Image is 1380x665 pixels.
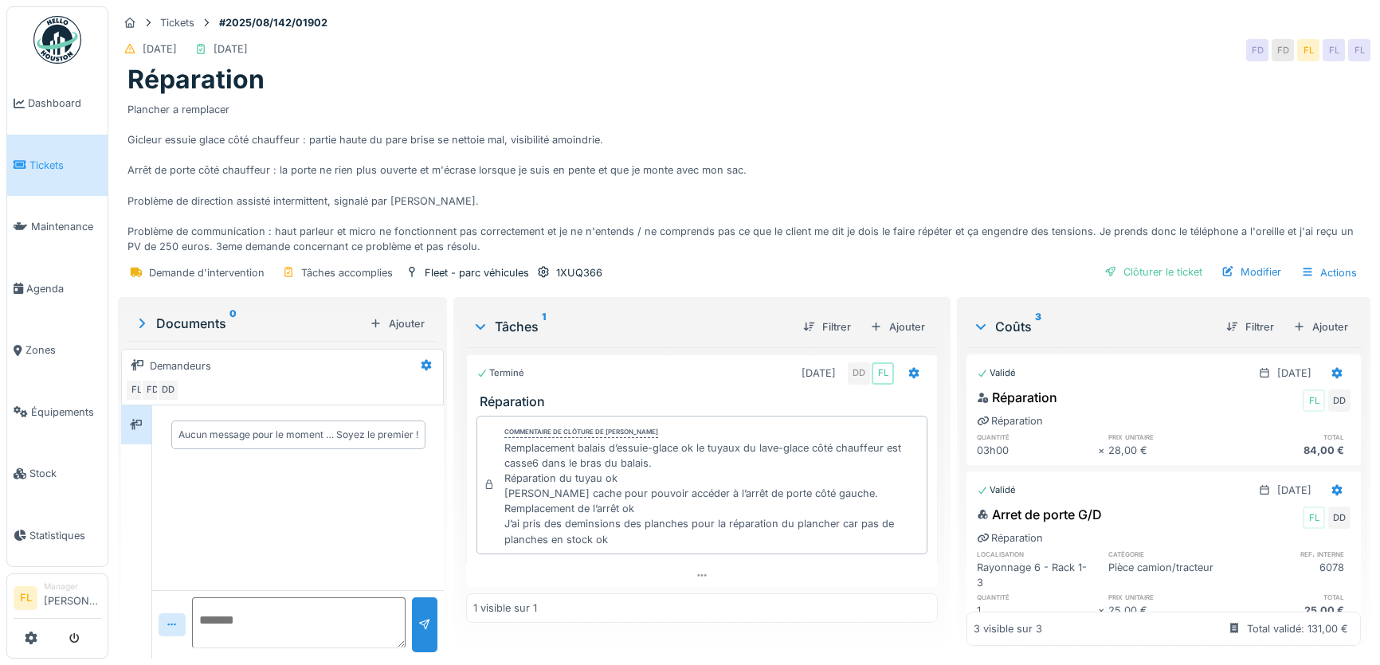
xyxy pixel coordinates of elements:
[149,265,265,280] div: Demande d'intervention
[127,65,265,95] h1: Réparation
[127,96,1361,255] div: Plancher a remplacer Gicleur essuie glace côté chauffeur : partie haute du pare brise se nettoie ...
[473,600,537,616] div: 1 visible sur 1
[1247,621,1348,636] div: Total validé: 131,00 €
[1108,432,1229,442] h6: prix unitaire
[26,281,101,296] span: Agenda
[974,621,1042,636] div: 3 visible sur 3
[472,317,790,336] div: Tâches
[14,586,37,610] li: FL
[1108,592,1229,602] h6: prix unitaire
[1328,389,1351,412] div: DD
[213,15,334,30] strong: #2025/08/142/01902
[1108,560,1229,590] div: Pièce camion/tracteur
[977,443,1098,458] div: 03h00
[542,317,546,336] sup: 1
[1098,443,1108,458] div: ×
[1229,603,1351,618] div: 25,00 €
[977,413,1043,428] div: Réparation
[1220,316,1280,338] div: Filtrer
[1277,483,1311,498] div: [DATE]
[363,313,431,334] div: Ajouter
[29,528,101,543] span: Statistiques
[7,258,108,320] a: Agenda
[1108,549,1229,559] h6: catégorie
[425,265,529,280] div: Fleet - parc véhicules
[1328,507,1351,529] div: DD
[29,466,101,481] span: Stock
[864,316,931,338] div: Ajouter
[1035,317,1041,336] sup: 3
[157,379,179,401] div: DD
[1287,316,1355,338] div: Ajouter
[141,379,163,401] div: FD
[1229,560,1351,590] div: 6078
[44,581,101,593] div: Manager
[25,342,101,358] span: Zones
[480,394,931,409] h3: Réparation
[476,366,524,380] div: Terminé
[872,362,894,385] div: FL
[1323,39,1345,61] div: FL
[1108,603,1229,618] div: 25,00 €
[7,381,108,444] a: Équipements
[7,196,108,258] a: Maintenance
[977,549,1098,559] h6: localisation
[1294,261,1364,284] div: Actions
[977,366,1016,380] div: Validé
[125,379,147,401] div: FL
[1348,39,1370,61] div: FL
[7,72,108,135] a: Dashboard
[977,505,1102,524] div: Arret de porte G/D
[973,317,1213,336] div: Coûts
[7,443,108,505] a: Stock
[504,427,658,438] div: Commentaire de clôture de [PERSON_NAME]
[160,15,194,30] div: Tickets
[1108,443,1229,458] div: 28,00 €
[1229,443,1351,458] div: 84,00 €
[301,265,393,280] div: Tâches accomplies
[977,388,1057,407] div: Réparation
[229,314,237,333] sup: 0
[556,265,602,280] div: 1XUQ366
[977,603,1098,618] div: 1
[1297,39,1319,61] div: FL
[7,319,108,381] a: Zones
[802,366,836,381] div: [DATE]
[977,432,1098,442] h6: quantité
[1098,603,1108,618] div: ×
[44,581,101,615] li: [PERSON_NAME]
[14,581,101,619] a: FL Manager[PERSON_NAME]
[848,362,870,385] div: DD
[1272,39,1294,61] div: FD
[977,530,1043,546] div: Réparation
[178,428,418,442] div: Aucun message pour le moment … Soyez le premier !
[977,483,1016,497] div: Validé
[1303,507,1325,529] div: FL
[150,358,211,374] div: Demandeurs
[134,314,363,333] div: Documents
[28,96,101,111] span: Dashboard
[31,405,101,420] span: Équipements
[33,16,81,64] img: Badge_color-CXgf-gQk.svg
[29,158,101,173] span: Tickets
[1098,261,1209,283] div: Clôturer le ticket
[504,440,920,547] div: Remplacement balais d’essuie-glace ok le tuyaux du lave-glace côté chauffeur est casse6 dans le b...
[143,41,177,57] div: [DATE]
[1229,432,1351,442] h6: total
[214,41,248,57] div: [DATE]
[7,135,108,197] a: Tickets
[977,592,1098,602] h6: quantité
[1215,261,1288,283] div: Modifier
[7,505,108,567] a: Statistiques
[977,560,1098,590] div: Rayonnage 6 - Rack 1-3
[1246,39,1268,61] div: FD
[1303,389,1325,412] div: FL
[797,316,857,338] div: Filtrer
[1229,592,1351,602] h6: total
[31,219,101,234] span: Maintenance
[1277,366,1311,381] div: [DATE]
[1229,549,1351,559] h6: ref. interne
